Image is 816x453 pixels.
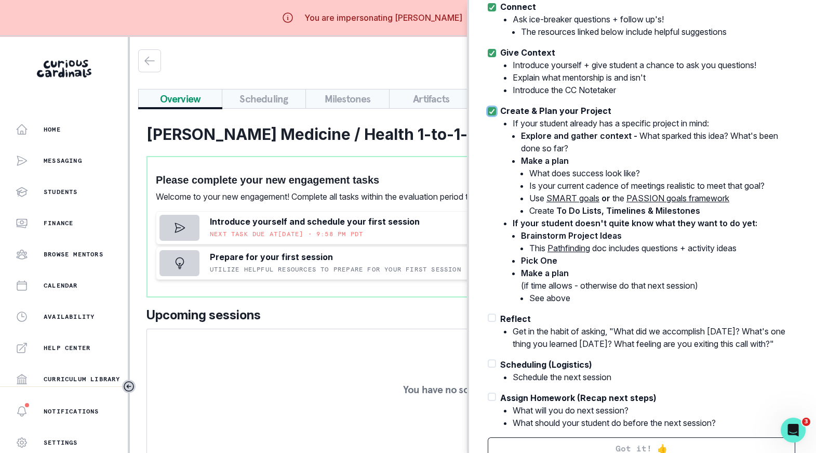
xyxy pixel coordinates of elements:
span: or [601,193,610,203]
li: Get in the habit of asking, "What did we accomplish [DATE]? What's one thing you learned [DATE]? ... [513,325,795,350]
p: Connect [500,1,727,13]
li: Explain what mentorship is and isn't [513,71,756,84]
p: Assign Homework (Recap next steps) [500,392,716,404]
span: To Do Lists, Timelines & Milestones [556,205,700,216]
iframe: Intercom live chat [781,418,806,443]
li: What does success look like? [529,167,795,179]
li: Schedule the next session [513,371,611,383]
li: Ask ice-breaker questions + follow up's! [513,13,727,25]
p: Make a plan [521,154,795,167]
li: Create [529,204,795,217]
a: PASSION goals framework [626,193,729,203]
span: Explore and gather context - [521,131,637,141]
li: Is your current cadence of meetings realistic to meet that goal? [529,179,795,192]
li: Introduce yourself + give student a chance to ask you questions! [513,59,756,71]
li: (if time allows - otherwise do that next session) [521,267,795,304]
a: SMART goals [546,193,599,203]
p: If your student already has a specific project in mind: [513,117,795,130]
li: What will you do next session? [513,404,716,417]
p: Pick One [521,254,795,267]
p: Scheduling (Logistics) [500,358,611,371]
li: What sparked this idea? What's been done so far? [521,130,795,154]
p: Brainstorm Project Ideas [521,229,795,242]
li: This doc includes questions + activity ideas [529,242,795,254]
li: Introduce the CC Notetaker [513,84,756,96]
li: The resources linked below include helpful suggestions [521,25,727,38]
p: Create & Plan your Project [500,105,795,117]
p: Reflect [500,313,795,325]
li: What should your student do before the next session? [513,417,716,429]
span: 3 [802,418,810,426]
p: Make a plan [521,267,795,279]
p: If your student doesn't quite know what they want to do yet: [513,217,795,229]
p: Give Context [500,46,756,59]
li: See above [529,292,795,304]
a: Pathfinding [547,243,590,253]
li: Use the [529,192,795,204]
